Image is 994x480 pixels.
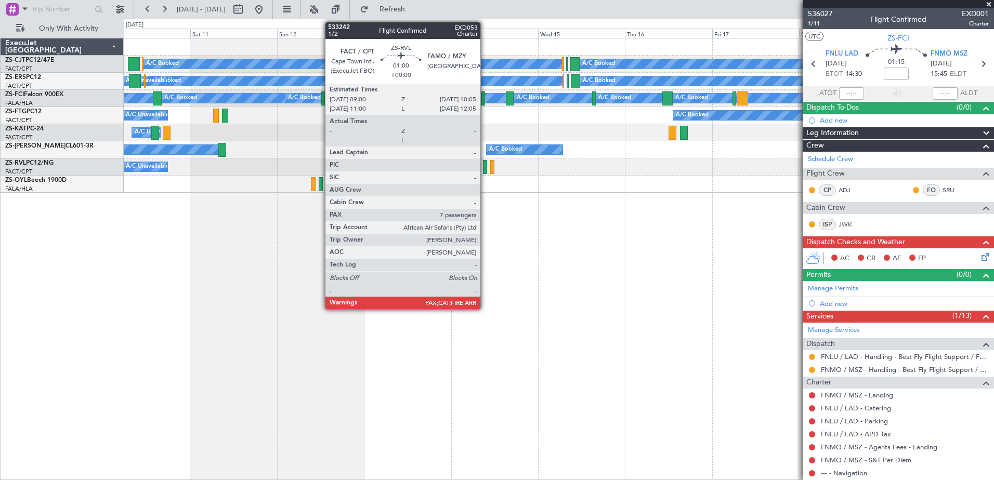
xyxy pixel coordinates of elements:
[845,69,862,79] span: 14:30
[5,177,27,183] span: ZS-OYL
[806,236,905,248] span: Dispatch Checks and Weather
[806,168,845,180] span: Flight Crew
[5,126,44,132] a: ZS-KATPC-24
[489,142,522,157] div: A/C Booked
[5,168,32,176] a: FACT/CPT
[821,430,891,438] a: FNLU / LAD - APD Tax
[957,102,972,113] span: (0/0)
[820,116,989,125] div: Add new
[806,202,845,214] span: Cabin Crew
[103,29,190,38] div: Fri 10
[839,220,862,229] a: JWK
[126,21,143,30] div: [DATE]
[808,19,833,28] span: 1/11
[893,254,901,264] span: AF
[821,456,911,464] a: FNMO / MSZ - S&T Per Diem
[950,69,966,79] span: ELDT
[806,127,859,139] span: Leg Information
[126,159,169,175] div: A/C Unavailable
[957,269,972,280] span: (0/0)
[923,184,940,196] div: FO
[5,109,27,115] span: ZS-FTG
[931,59,952,69] span: [DATE]
[808,284,858,294] a: Manage Permits
[676,108,709,123] div: A/C Booked
[517,90,550,106] div: A/C Booked
[277,29,364,38] div: Sun 12
[840,254,849,264] span: AC
[5,143,94,149] a: ZS-[PERSON_NAME]CL601-3R
[583,73,616,89] div: A/C Booked
[820,299,989,308] div: Add new
[146,56,179,72] div: A/C Booked
[821,365,989,374] a: FNMO / MSZ - Handling - Best Fly Flight Support / FNLU
[867,254,875,264] span: CR
[177,5,226,14] span: [DATE] - [DATE]
[328,90,361,106] div: A/C Booked
[288,90,321,106] div: A/C Booked
[5,74,26,81] span: ZS-ERS
[799,29,886,38] div: Sat 18
[5,57,25,63] span: ZS-CJT
[821,404,891,412] a: FNLU / LAD - Catering
[425,90,458,106] div: A/C Booked
[582,56,615,72] div: A/C Booked
[5,185,33,193] a: FALA/HLA
[675,90,708,106] div: A/C Booked
[806,269,831,281] span: Permits
[821,417,888,425] a: FNLU / LAD - Parking
[126,108,169,123] div: A/C Unavailable
[164,90,197,106] div: A/C Booked
[355,1,417,18] button: Refresh
[888,57,905,68] span: 01:15
[839,87,864,100] input: --:--
[5,177,67,183] a: ZS-OYLBeech 1900D
[5,65,32,73] a: FACT/CPT
[821,352,989,361] a: FNLU / LAD - Handling - Best Fly Flight Support / FNLU
[5,116,32,124] a: FACT/CPT
[808,8,833,19] span: 536027
[5,99,33,107] a: FALA/HLA
[819,184,836,196] div: CP
[839,185,862,195] a: ADJ
[826,69,843,79] span: ETOT
[821,391,893,399] a: FNMO / MSZ - Landing
[135,125,178,140] div: A/C Unavailable
[931,69,947,79] span: 15:45
[598,90,631,106] div: A/C Booked
[126,73,169,89] div: A/C Unavailable
[712,29,799,38] div: Fri 17
[826,49,858,59] span: FNLU LAD
[11,20,113,37] button: Only With Activity
[819,88,836,99] span: ATOT
[5,91,24,98] span: ZS-FCI
[371,6,414,13] span: Refresh
[806,102,859,114] span: Dispatch To-Dos
[808,154,853,165] a: Schedule Crew
[5,143,66,149] span: ZS-[PERSON_NAME]
[806,377,831,389] span: Charter
[190,29,277,38] div: Sat 11
[821,469,867,477] a: --- - Navigation
[5,160,54,166] a: ZS-RVLPC12/NG
[806,311,833,323] span: Services
[806,338,835,350] span: Dispatch
[870,14,926,25] div: Flight Confirmed
[826,59,847,69] span: [DATE]
[821,443,937,451] a: FNMO / MSZ - Agents Fees - Landing
[943,185,966,195] a: SRU
[931,49,967,59] span: FNMO MSZ
[5,109,42,115] a: ZS-FTGPC12
[27,25,110,32] span: Only With Activity
[5,74,41,81] a: ZS-ERSPC12
[962,19,989,28] span: Charter
[5,91,63,98] a: ZS-FCIFalcon 900EX
[5,82,32,90] a: FACT/CPT
[5,57,54,63] a: ZS-CJTPC12/47E
[5,160,26,166] span: ZS-RVL
[5,134,32,141] a: FACT/CPT
[387,159,430,175] div: A/C Unavailable
[451,29,538,38] div: Tue 14
[819,219,836,230] div: ISP
[808,325,860,336] a: Manage Services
